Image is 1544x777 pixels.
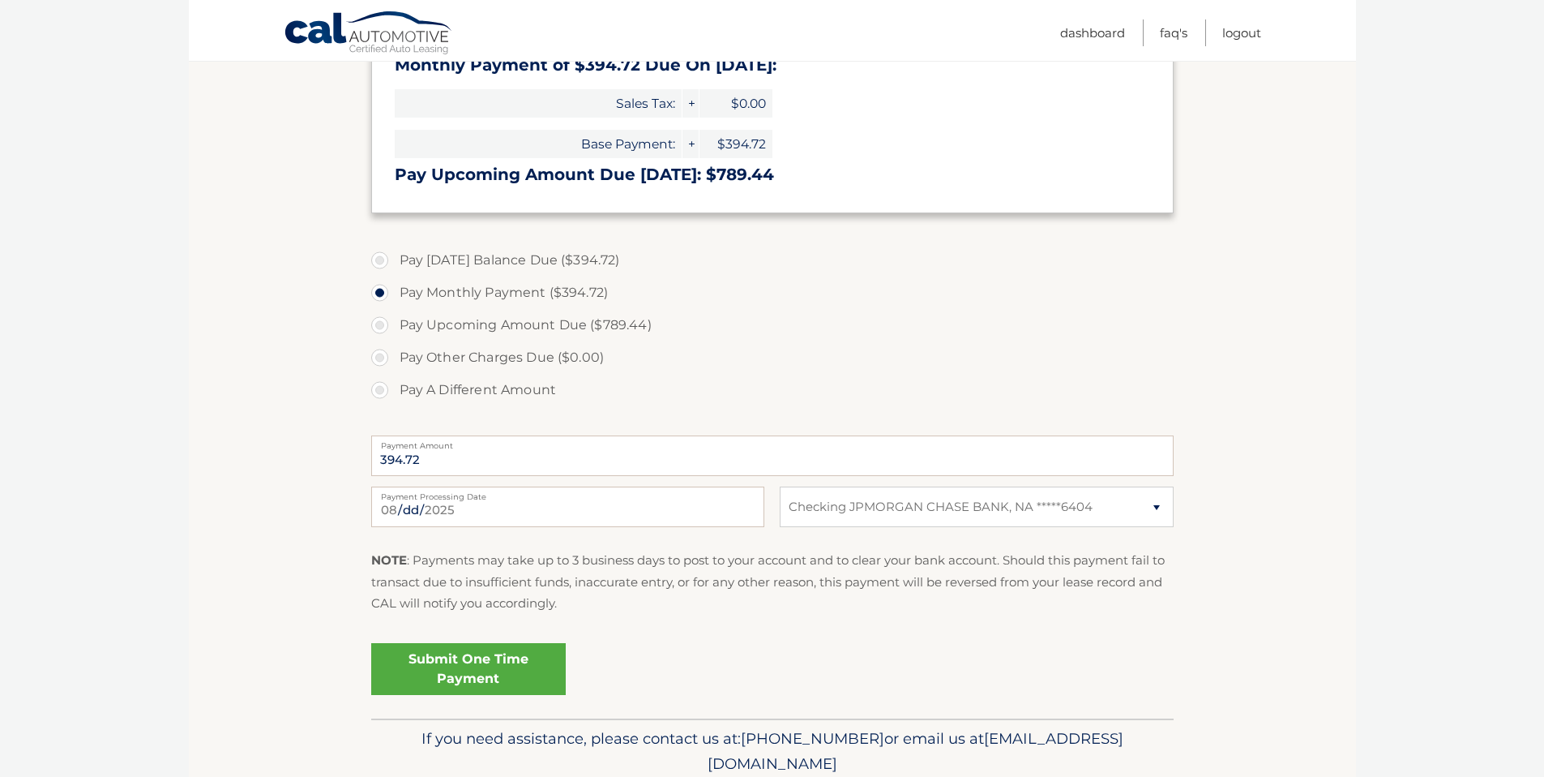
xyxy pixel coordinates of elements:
[395,55,1150,75] h3: Monthly Payment of $394.72 Due On [DATE]:
[1160,19,1187,46] a: FAQ's
[371,341,1174,374] label: Pay Other Charges Due ($0.00)
[371,550,1174,614] p: : Payments may take up to 3 business days to post to your account and to clear your bank account....
[699,130,772,158] span: $394.72
[682,130,699,158] span: +
[371,643,566,695] a: Submit One Time Payment
[395,165,1150,185] h3: Pay Upcoming Amount Due [DATE]: $789.44
[1060,19,1125,46] a: Dashboard
[741,729,884,748] span: [PHONE_NUMBER]
[371,552,407,568] strong: NOTE
[371,309,1174,341] label: Pay Upcoming Amount Due ($789.44)
[371,436,1174,449] label: Payment Amount
[371,436,1174,476] input: Payment Amount
[682,89,699,118] span: +
[395,130,682,158] span: Base Payment:
[1222,19,1261,46] a: Logout
[395,89,682,118] span: Sales Tax:
[284,11,454,58] a: Cal Automotive
[371,244,1174,277] label: Pay [DATE] Balance Due ($394.72)
[371,487,764,527] input: Payment Date
[371,374,1174,406] label: Pay A Different Amount
[371,487,764,500] label: Payment Processing Date
[371,277,1174,309] label: Pay Monthly Payment ($394.72)
[699,89,772,118] span: $0.00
